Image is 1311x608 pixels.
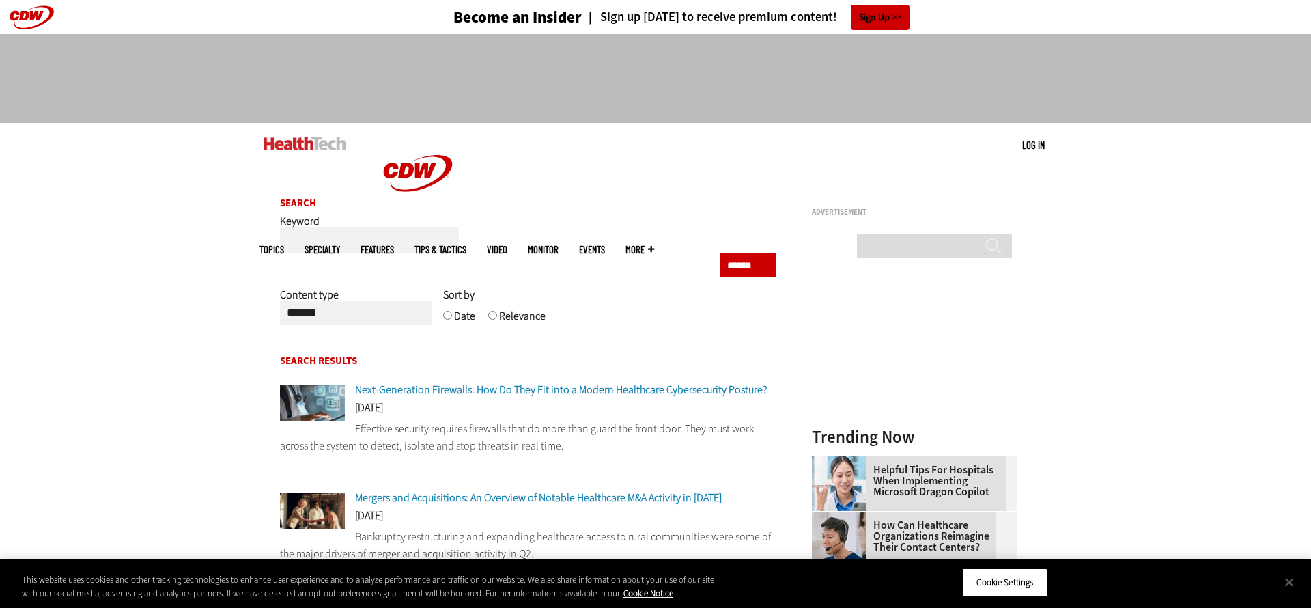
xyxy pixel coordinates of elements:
[851,5,910,30] a: Sign Up
[280,385,345,421] img: Doctor using secure tablet
[579,245,605,255] a: Events
[625,245,654,255] span: More
[407,48,904,109] iframe: advertisement
[414,245,466,255] a: Tips & Tactics
[367,123,469,224] img: Home
[280,288,339,312] label: Content type
[623,588,673,599] a: More information about your privacy
[361,245,394,255] a: Features
[264,137,346,150] img: Home
[355,383,767,397] a: Next-Generation Firewalls: How Do They Fit into a Modern Healthcare Cybersecurity Posture?
[1022,138,1045,152] div: User menu
[280,493,345,529] img: business leaders shake hands in conference room
[499,309,546,333] label: Relevance
[1022,139,1045,151] a: Log in
[812,456,866,511] img: Doctor using phone to dictate to tablet
[355,490,722,505] a: Mergers and Acquisitions: An Overview of Notable Healthcare M&A Activity in [DATE]
[812,465,1009,497] a: Helpful Tips for Hospitals When Implementing Microsoft Dragon Copilot
[305,245,340,255] span: Specialty
[280,420,776,455] p: Effective security requires firewalls that do more than guard the front door. They must work acro...
[280,528,776,563] p: Bankruptcy restructuring and expanding healthcare access to rural communities were some of the ma...
[453,10,582,25] h3: Become an Insider
[812,512,866,566] img: Healthcare contact center
[1274,567,1304,597] button: Close
[812,512,873,523] a: Healthcare contact center
[443,288,475,302] span: Sort by
[812,221,1017,392] iframe: advertisement
[487,245,507,255] a: Video
[280,356,776,366] h2: Search Results
[280,402,776,420] div: [DATE]
[280,510,776,528] div: [DATE]
[454,309,475,333] label: Date
[528,245,559,255] a: MonITor
[812,428,1017,445] h3: Trending Now
[582,11,837,24] a: Sign up [DATE] to receive premium content!
[962,568,1047,597] button: Cookie Settings
[812,520,1009,553] a: How Can Healthcare Organizations Reimagine Their Contact Centers?
[812,456,873,467] a: Doctor using phone to dictate to tablet
[259,245,284,255] span: Topics
[402,10,582,25] a: Become an Insider
[367,213,469,227] a: CDW
[22,573,721,600] div: This website uses cookies and other tracking technologies to enhance user experience and to analy...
